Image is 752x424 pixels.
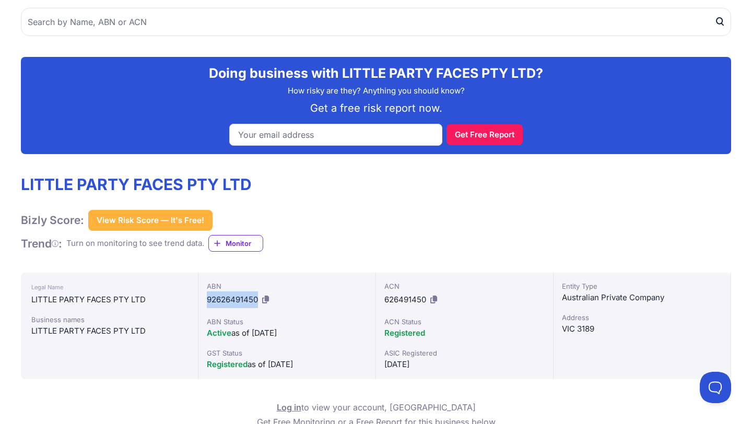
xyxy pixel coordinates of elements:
h1: Trend : [21,237,62,251]
div: ACN [384,281,545,291]
button: View Risk Score — It's Free! [88,210,213,231]
div: as of [DATE] [207,327,367,339]
span: 92626491450 [207,295,258,304]
iframe: Toggle Customer Support [700,372,731,403]
h2: Doing business with LITTLE PARTY FACES PTY LTD? [29,65,723,81]
a: Log in [277,402,301,413]
div: Entity Type [562,281,722,291]
div: ACN Status [384,316,545,327]
div: [DATE] [384,358,545,371]
div: LITTLE PARTY FACES PTY LTD [31,293,187,306]
div: LITTLE PARTY FACES PTY LTD [31,325,187,337]
div: Address [562,312,722,323]
span: Registered [384,328,425,338]
div: ABN [207,281,367,291]
div: Australian Private Company [562,291,722,304]
div: GST Status [207,348,367,358]
h1: LITTLE PARTY FACES PTY LTD [21,175,263,194]
p: How risky are they? Anything you should know? [29,85,723,97]
div: Business names [31,314,187,325]
input: Your email address [229,124,442,146]
div: ASIC Registered [384,348,545,358]
button: Get Free Report [446,124,523,145]
div: Legal Name [31,281,187,293]
span: Monitor [226,238,263,249]
div: Turn on monitoring to see trend data. [66,238,204,250]
h1: Bizly Score: [21,213,84,227]
a: Monitor [208,235,263,252]
p: Get a free risk report now. [29,101,723,115]
div: as of [DATE] [207,358,367,371]
div: VIC 3189 [562,323,722,335]
span: Active [207,328,231,338]
span: 626491450 [384,295,426,304]
input: Search by Name, ABN or ACN [21,8,731,36]
div: ABN Status [207,316,367,327]
span: Registered [207,359,248,369]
